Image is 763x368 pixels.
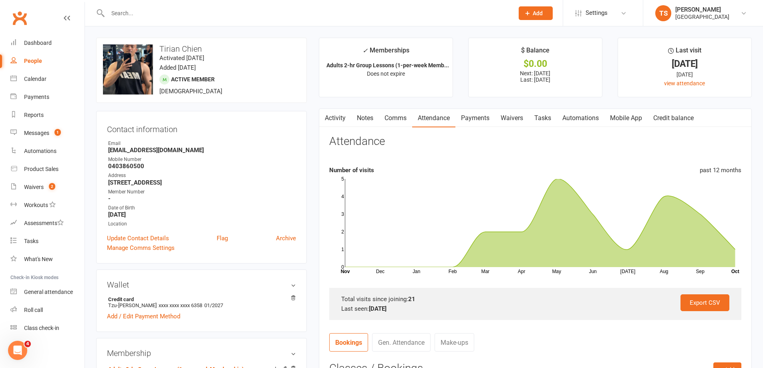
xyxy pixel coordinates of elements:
[10,52,85,70] a: People
[24,40,52,46] div: Dashboard
[108,163,296,170] strong: 0403860500
[108,156,296,163] div: Mobile Number
[103,44,153,95] img: image1742469063.png
[24,130,49,136] div: Messages
[10,160,85,178] a: Product Sales
[675,6,729,13] div: [PERSON_NAME]
[10,142,85,160] a: Automations
[108,188,296,196] div: Member Number
[217,233,228,243] a: Flag
[586,4,608,22] span: Settings
[107,243,175,253] a: Manage Comms Settings
[362,45,409,60] div: Memberships
[107,295,296,310] li: Tzu-[PERSON_NAME]
[24,202,48,208] div: Workouts
[341,294,729,304] div: Total visits since joining:
[276,233,296,243] a: Archive
[655,5,671,21] div: TS
[10,70,85,88] a: Calendar
[455,109,495,127] a: Payments
[10,178,85,196] a: Waivers 2
[108,195,296,202] strong: -
[476,60,595,68] div: $0.00
[329,333,368,352] a: Bookings
[159,54,204,62] time: Activated [DATE]
[10,196,85,214] a: Workouts
[10,319,85,337] a: Class kiosk mode
[24,238,38,244] div: Tasks
[372,333,431,352] a: Gen. Attendance
[10,124,85,142] a: Messages 1
[10,34,85,52] a: Dashboard
[10,8,30,28] a: Clubworx
[24,112,44,118] div: Reports
[24,289,73,295] div: General attendance
[24,325,59,331] div: Class check-in
[675,13,729,20] div: [GEOGRAPHIC_DATA]
[10,250,85,268] a: What's New
[326,62,449,68] strong: Adults 2-hr Group Lessons (1-per-week Memb...
[108,172,296,179] div: Address
[668,45,701,60] div: Last visit
[625,60,744,68] div: [DATE]
[107,233,169,243] a: Update Contact Details
[24,94,49,100] div: Payments
[10,214,85,232] a: Assessments
[495,109,529,127] a: Waivers
[700,165,741,175] div: past 12 months
[8,341,27,360] iframe: Intercom live chat
[107,280,296,289] h3: Wallet
[519,6,553,20] button: Add
[103,44,300,53] h3: Tirian Chien
[351,109,379,127] a: Notes
[680,294,729,311] a: Export CSV
[171,76,215,82] span: Active member
[108,179,296,186] strong: [STREET_ADDRESS]
[49,183,55,190] span: 2
[159,302,202,308] span: xxxx xxxx xxxx 6358
[369,305,387,312] strong: [DATE]
[10,106,85,124] a: Reports
[105,8,508,19] input: Search...
[24,184,44,190] div: Waivers
[341,304,729,314] div: Last seen:
[329,135,385,148] h3: Attendance
[367,70,405,77] span: Does not expire
[408,296,415,303] strong: 21
[476,70,595,83] p: Next: [DATE] Last: [DATE]
[159,64,196,71] time: Added [DATE]
[24,256,53,262] div: What's New
[362,47,368,54] i: ✓
[108,296,292,302] strong: Credit card
[54,129,61,136] span: 1
[604,109,648,127] a: Mobile App
[108,211,296,218] strong: [DATE]
[24,76,46,82] div: Calendar
[108,204,296,212] div: Date of Birth
[24,220,64,226] div: Assessments
[107,122,296,134] h3: Contact information
[664,80,705,86] a: view attendance
[108,147,296,154] strong: [EMAIL_ADDRESS][DOMAIN_NAME]
[107,349,296,358] h3: Membership
[24,341,31,347] span: 4
[648,109,699,127] a: Credit balance
[319,109,351,127] a: Activity
[108,220,296,228] div: Location
[379,109,412,127] a: Comms
[108,140,296,147] div: Email
[24,148,56,154] div: Automations
[24,166,58,172] div: Product Sales
[24,307,43,313] div: Roll call
[10,88,85,106] a: Payments
[329,167,374,174] strong: Number of visits
[435,333,474,352] a: Make-ups
[529,109,557,127] a: Tasks
[412,109,455,127] a: Attendance
[625,70,744,79] div: [DATE]
[10,301,85,319] a: Roll call
[557,109,604,127] a: Automations
[204,302,223,308] span: 01/2027
[10,283,85,301] a: General attendance kiosk mode
[107,312,180,321] a: Add / Edit Payment Method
